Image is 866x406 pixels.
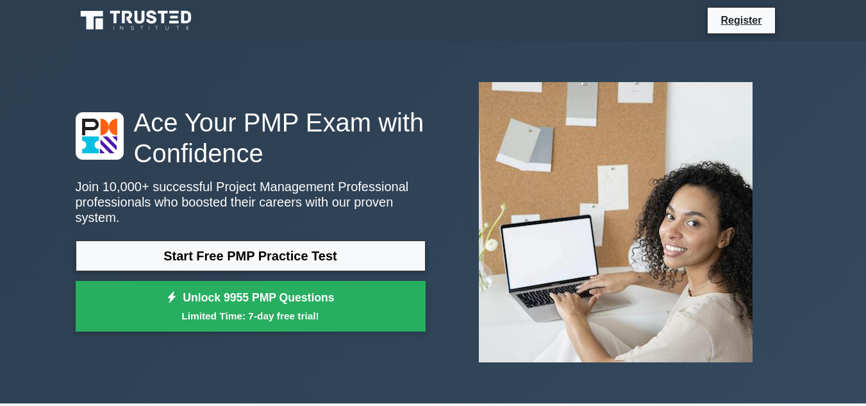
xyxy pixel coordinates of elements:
[76,179,426,225] p: Join 10,000+ successful Project Management Professional professionals who boosted their careers w...
[76,107,426,169] h1: Ace Your PMP Exam with Confidence
[92,309,410,323] small: Limited Time: 7-day free trial!
[76,241,426,271] a: Start Free PMP Practice Test
[76,281,426,332] a: Unlock 9955 PMP QuestionsLimited Time: 7-day free trial!
[713,12,769,28] a: Register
